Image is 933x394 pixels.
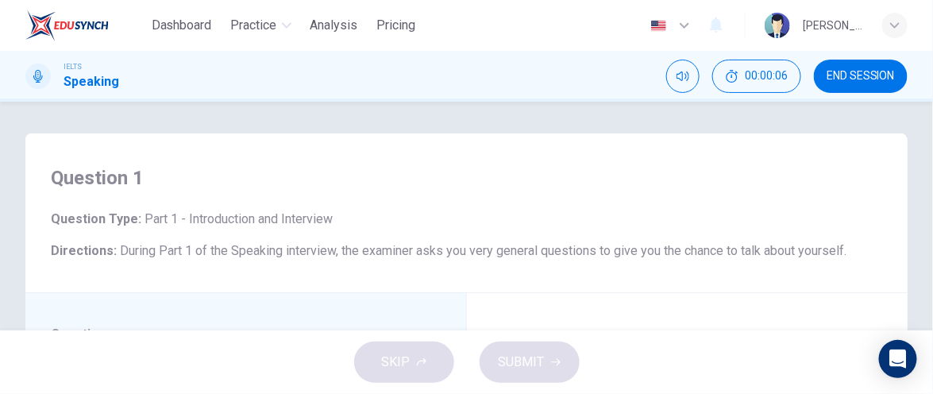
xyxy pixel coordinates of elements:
[814,60,908,93] button: END SESSION
[310,16,358,35] span: Analysis
[51,210,882,229] h6: Question Type :
[51,241,882,261] h6: Directions :
[879,340,917,378] div: Open Intercom Messenger
[666,60,700,93] div: Mute
[712,60,801,93] div: Hide
[25,10,109,41] img: EduSynch logo
[120,243,846,258] span: During Part 1 of the Speaking interview, the examiner asks you very general questions to give you...
[152,16,212,35] span: Dashboard
[649,20,669,32] img: en
[745,70,788,83] span: 00:00:06
[64,61,82,72] span: IELTS
[25,10,145,41] a: EduSynch logo
[145,11,218,40] button: Dashboard
[231,16,277,35] span: Practice
[51,325,422,344] h6: Question :
[304,11,364,40] button: Analysis
[803,16,863,35] div: [PERSON_NAME] [PERSON_NAME]
[225,11,298,40] button: Practice
[765,13,790,38] img: Profile picture
[371,11,422,40] button: Pricing
[141,211,333,226] span: Part 1 - Introduction and Interview
[712,60,801,93] button: 00:00:06
[51,165,882,191] h4: Question 1
[64,72,119,91] h1: Speaking
[377,16,416,35] span: Pricing
[827,70,895,83] span: END SESSION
